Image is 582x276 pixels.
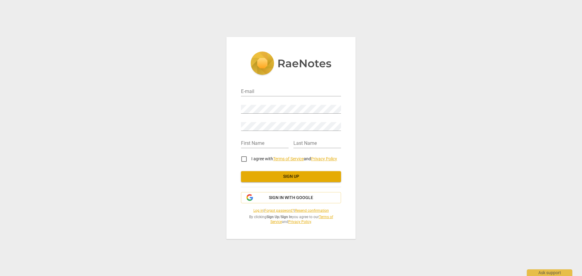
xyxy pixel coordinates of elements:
span: | | [241,208,341,213]
span: I agree with and [251,156,337,161]
span: By clicking / you agree to our and . [241,214,341,224]
button: Sign in with Google [241,192,341,204]
div: Ask support [527,269,572,276]
span: Sign up [246,174,336,180]
a: Forgot password? [264,208,294,213]
span: Sign in with Google [269,195,313,201]
a: Privacy Policy [311,156,337,161]
img: 5ac2273c67554f335776073100b6d88f.svg [250,52,332,76]
a: Terms of Service [270,215,333,224]
a: Privacy Policy [288,220,311,224]
a: Resend confirmation [295,208,329,213]
a: Terms of Service [273,156,304,161]
button: Sign up [241,171,341,182]
b: Sign Up [266,215,279,219]
b: Sign In [281,215,292,219]
a: Log in [253,208,263,213]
